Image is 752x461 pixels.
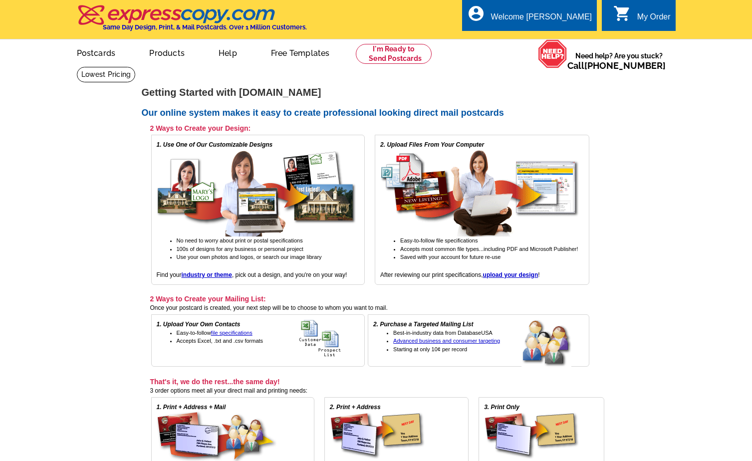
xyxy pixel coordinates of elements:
span: 100s of designs for any business or personal project [177,246,303,252]
a: [PHONE_NUMBER] [584,60,666,71]
img: printing only [484,412,579,459]
img: help [538,39,567,68]
img: print & address service [330,412,425,459]
img: upload your own address list for free [299,320,359,357]
a: Products [133,40,201,64]
a: file specifications [211,330,252,336]
em: 2. Print + Address [330,404,381,411]
span: Need help? Are you stuck? [567,51,671,71]
em: 2. Purchase a Targeted Mailing List [373,321,473,328]
img: upload your own design for free [380,149,580,236]
span: Saved with your account for future re-use [400,254,501,260]
span: Starting at only 10¢ per record [393,346,467,352]
div: Welcome [PERSON_NAME] [491,12,592,26]
span: Call [567,60,666,71]
img: buy a targeted mailing list [521,320,584,368]
h3: That's it, we do the rest...the same day! [150,377,604,386]
div: My Order [637,12,671,26]
a: industry or theme [182,271,232,278]
em: 2. Upload Files From Your Computer [380,141,484,148]
span: No need to worry about print or postal specifications [177,237,303,243]
h3: 2 Ways to Create your Mailing List: [150,294,589,303]
i: account_circle [467,4,485,22]
img: free online postcard designs [157,149,356,236]
span: 3 order options meet all your direct mail and printing needs: [150,387,308,394]
h2: Our online system makes it easy to create professional looking direct mail postcards [142,108,611,119]
em: 1. Print + Address + Mail [157,404,226,411]
span: Once your postcard is created, your next step will be to choose to whom you want to mail. [150,304,388,311]
span: Accepts most common file types...including PDF and Microsoft Publisher! [400,246,578,252]
a: Free Templates [255,40,346,64]
a: upload your design [483,271,538,278]
i: shopping_cart [613,4,631,22]
span: Use your own photos and logos, or search our image library [177,254,322,260]
h4: Same Day Design, Print, & Mail Postcards. Over 1 Million Customers. [103,23,307,31]
span: Accepts Excel, .txt and .csv formats [177,338,263,344]
em: 1. Use One of Our Customizable Designs [157,141,273,148]
span: After reviewing our print specifications, ! [380,271,539,278]
span: Easy-to-follow [177,330,252,336]
span: Easy-to-follow file specifications [400,237,478,243]
h1: Getting Started with [DOMAIN_NAME] [142,87,611,98]
span: Best-in-industry data from DatabaseUSA [393,330,493,336]
h3: 2 Ways to Create your Design: [150,124,589,133]
a: Same Day Design, Print, & Mail Postcards. Over 1 Million Customers. [77,12,307,31]
a: Postcards [61,40,132,64]
a: Advanced business and consumer targeting [393,338,500,344]
span: Find your , pick out a design, and you're on your way! [157,271,347,278]
em: 3. Print Only [484,404,519,411]
a: shopping_cart My Order [613,11,671,23]
em: 1. Upload Your Own Contacts [157,321,241,328]
a: Help [203,40,253,64]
